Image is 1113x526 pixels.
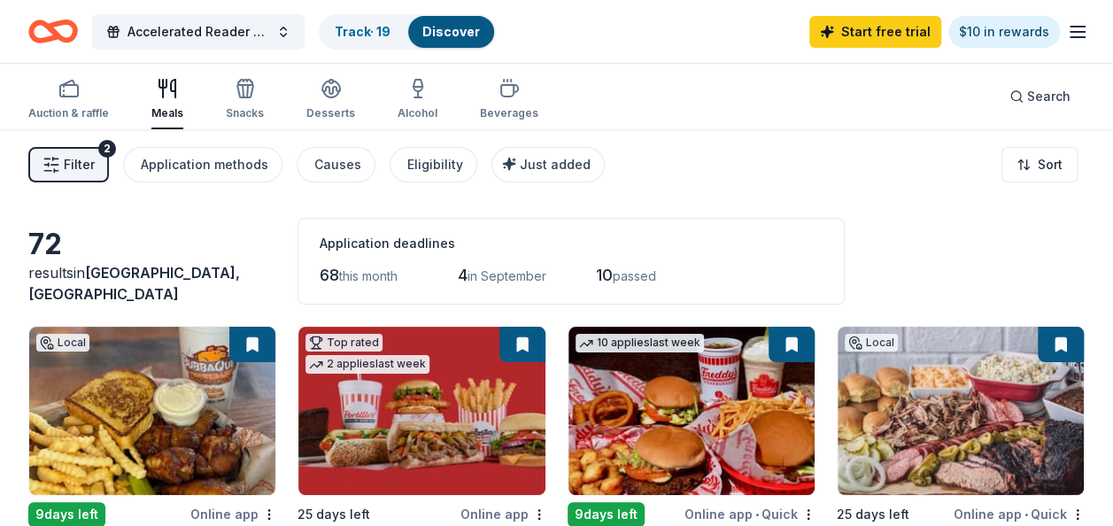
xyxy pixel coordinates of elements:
[838,327,1084,495] img: Image for 4 Rivers Smokehouse
[398,106,437,120] div: Alcohol
[151,106,183,120] div: Meals
[28,227,276,262] div: 72
[319,14,496,50] button: Track· 19Discover
[407,154,463,175] div: Eligibility
[954,503,1085,525] div: Online app Quick
[28,264,240,303] span: in
[755,507,759,522] span: •
[809,16,941,48] a: Start free trial
[1027,86,1070,107] span: Search
[128,21,269,43] span: Accelerated Reader Level Up Events
[480,71,538,129] button: Beverages
[520,157,591,172] span: Just added
[226,71,264,129] button: Snacks
[1038,154,1063,175] span: Sort
[480,106,538,120] div: Beverages
[98,140,116,158] div: 2
[837,504,909,525] div: 25 days left
[460,503,546,525] div: Online app
[422,24,480,39] a: Discover
[339,268,398,283] span: this month
[28,262,276,305] div: results
[995,79,1085,114] button: Search
[468,268,546,283] span: in September
[596,266,613,284] span: 10
[390,147,477,182] button: Eligibility
[845,334,898,352] div: Local
[320,233,823,254] div: Application deadlines
[305,355,429,374] div: 2 applies last week
[314,154,361,175] div: Causes
[64,154,95,175] span: Filter
[306,71,355,129] button: Desserts
[28,71,109,129] button: Auction & raffle
[28,106,109,120] div: Auction & raffle
[576,334,704,352] div: 10 applies last week
[29,327,275,495] img: Image for Bubbaque's BBQ
[28,11,78,52] a: Home
[151,71,183,129] button: Meals
[335,24,390,39] a: Track· 19
[298,504,370,525] div: 25 days left
[948,16,1060,48] a: $10 in rewards
[190,503,276,525] div: Online app
[28,147,109,182] button: Filter2
[458,266,468,284] span: 4
[226,106,264,120] div: Snacks
[398,71,437,129] button: Alcohol
[305,334,383,352] div: Top rated
[28,264,240,303] span: [GEOGRAPHIC_DATA], [GEOGRAPHIC_DATA]
[568,327,815,495] img: Image for Freddy's Frozen Custard & Steakburgers
[684,503,815,525] div: Online app Quick
[613,268,656,283] span: passed
[92,14,305,50] button: Accelerated Reader Level Up Events
[306,106,355,120] div: Desserts
[123,147,282,182] button: Application methods
[36,334,89,352] div: Local
[320,266,339,284] span: 68
[141,154,268,175] div: Application methods
[491,147,605,182] button: Just added
[297,147,375,182] button: Causes
[298,327,545,495] img: Image for Portillo's
[1024,507,1028,522] span: •
[1001,147,1078,182] button: Sort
